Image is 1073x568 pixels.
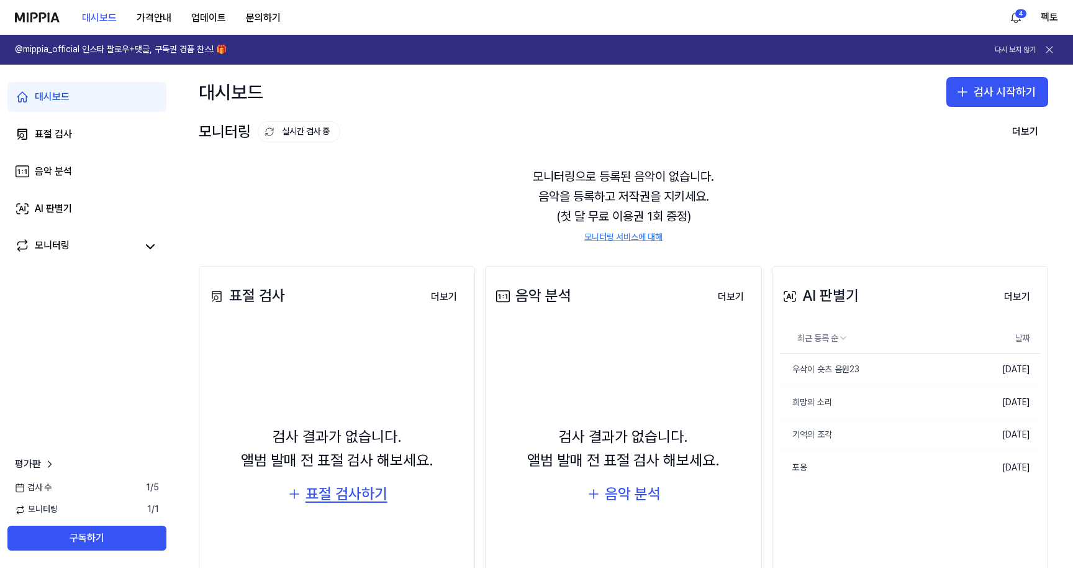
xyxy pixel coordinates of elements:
[35,238,70,255] div: 모니터링
[1002,119,1048,144] button: 더보기
[780,452,968,484] a: 포옹
[7,82,166,112] a: 대시보드
[7,119,166,149] a: 표절 검사
[241,425,433,473] div: 검사 결과가 없습니다. 앨범 발매 전 표절 검사 해보세요.
[181,1,236,35] a: 업데이트
[1041,10,1058,25] button: 펙토
[421,285,467,309] button: 더보기
[306,482,387,506] div: 표절 검사하기
[780,364,859,376] div: 우삭이 숏츠 음원23
[199,152,1048,259] div: 모니터링으로 등록된 음악이 없습니다. 음악을 등록하고 저작권을 지키세요. (첫 달 무료 이용권 1회 증정)
[493,284,571,308] div: 음악 분석
[968,324,1040,354] th: 날짜
[780,419,968,451] a: 기억의 조각
[995,45,1036,55] button: 다시 보지 않기
[780,387,968,419] a: 희망의 소리
[199,120,340,144] div: 모니터링
[15,482,52,494] span: 검사 수
[15,12,60,22] img: logo
[15,238,137,255] a: 모니터링
[236,6,291,30] button: 문의하기
[181,6,236,30] button: 업데이트
[780,354,968,386] a: 우삭이 숏츠 음원23
[780,396,832,409] div: 희망의 소리
[708,283,754,309] a: 더보기
[15,44,227,56] h1: @mippia_official 인스타 팔로우+댓글, 구독권 경품 찬스! 🎁
[780,429,832,441] div: 기억의 조각
[35,164,72,179] div: 음악 분석
[994,285,1040,309] button: 더보기
[527,425,720,473] div: 검사 결과가 없습니다. 앨범 발매 전 표절 검사 해보세요.
[207,284,285,308] div: 표절 검사
[35,127,72,142] div: 표절 검사
[968,419,1040,452] td: [DATE]
[7,194,166,224] a: AI 판별기
[421,283,467,309] a: 더보기
[994,283,1040,309] a: 더보기
[287,482,387,506] button: 표절 검사하기
[780,284,859,308] div: AI 판별기
[1015,9,1027,19] div: 4
[1008,10,1023,25] img: 알림
[127,6,181,30] button: 가격안내
[780,462,807,474] div: 포옹
[258,121,340,142] button: 실시간 검사 중
[15,457,41,472] span: 평가판
[968,451,1040,483] td: [DATE]
[708,285,754,309] button: 더보기
[72,6,127,30] button: 대시보드
[968,354,1040,387] td: [DATE]
[605,482,661,506] div: 음악 분석
[15,503,58,516] span: 모니터링
[35,89,70,104] div: 대시보드
[1006,7,1026,27] button: 알림4
[199,77,263,107] div: 대시보드
[586,482,661,506] button: 음악 분석
[147,503,159,516] span: 1 / 1
[35,201,72,216] div: AI 판별기
[968,386,1040,419] td: [DATE]
[7,157,166,186] a: 음악 분석
[946,77,1048,107] button: 검사 시작하기
[7,526,166,551] button: 구독하기
[15,457,56,472] a: 평가판
[146,482,159,494] span: 1 / 5
[584,231,663,244] a: 모니터링 서비스에 대해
